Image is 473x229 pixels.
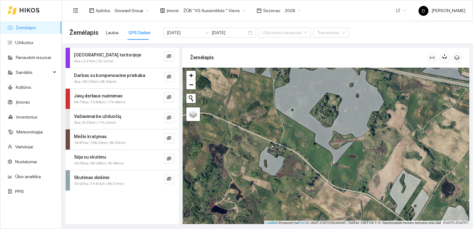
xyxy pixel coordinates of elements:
[167,29,202,36] input: Pradžios data
[74,134,107,139] strong: Mėšlo kratymas
[115,6,149,15] span: Groward Group
[69,4,82,17] button: menu-fold
[419,8,465,13] span: [PERSON_NAME]
[74,52,141,57] strong: [GEOGRAPHIC_DATA] teritorijoje
[186,80,196,89] a: Zoom out
[74,175,110,180] strong: Skutimas diskinis
[74,114,121,119] strong: Važiavimai be užduočių
[15,189,24,194] a: PPIS
[167,95,171,101] span: eye-invisible
[186,71,196,80] a: Zoom in
[16,115,37,119] a: Inventorius
[16,25,36,30] a: Žemėlapis
[16,100,30,105] a: Įmonės
[66,129,179,150] div: Mėšlo kratymas16.87ha / 106.33km / 8h 30mineye-invisible
[66,68,179,88] div: Darbas su kompensacine priekaba0ha / 65.35km / 8h 34mineye-invisible
[15,159,37,164] a: Nustatymai
[74,155,106,159] strong: Sėja su skutimu
[164,72,174,82] button: eye-invisible
[204,30,209,35] span: swap-right
[74,99,126,105] span: 94.79ha / 70.84km / 17h 49min
[74,79,117,85] span: 0ha / 65.35km / 8h 34min
[167,115,171,121] span: eye-invisible
[74,73,145,78] strong: Darbas su kompensacine priekaba
[186,94,196,103] button: Initiate a new search
[106,29,119,36] div: Laukai
[128,29,150,36] div: GPS Darbai
[167,74,171,80] span: eye-invisible
[422,6,425,16] span: D
[167,136,171,141] span: eye-invisible
[66,150,179,170] div: Sėja su skutimu24.05ha / 60.26km / 4h 48mineye-invisible
[164,52,174,61] button: eye-invisible
[266,221,277,225] a: Leaflet
[164,133,174,143] button: eye-invisible
[285,6,301,15] span: 2026
[204,30,209,35] span: to
[167,156,171,162] span: eye-invisible
[298,221,305,225] a: Esri
[74,120,116,126] span: 0ha / 6.23km / 11h 20min
[427,55,437,60] span: column-width
[96,7,111,14] span: Aplinka :
[189,81,193,88] span: −
[74,160,124,166] span: 24.05ha / 60.26km / 4h 48min
[167,176,171,182] span: eye-invisible
[190,49,427,66] div: Žemėlapis
[164,154,174,164] button: eye-invisible
[74,181,124,187] span: 20.02ha / 74.61km / 8h 31min
[16,85,31,90] a: Kultūros
[264,221,469,226] div: | Powered by © HNIT-[GEOGRAPHIC_DATA]; ORT10LT ©, Nacionalinė žemės tarnyba prie AM, [DATE]-[DATE]
[257,8,262,13] span: calendar
[427,53,437,63] button: column-width
[183,6,245,15] span: ŽŪB "VG Ausieniškės " Vievis
[74,93,123,98] strong: Javų derliaus nuėmimas
[66,48,179,68] div: [GEOGRAPHIC_DATA] teritorijoje0ha / 0.31km / 2h 22mineye-invisible
[396,6,406,15] span: LT
[164,92,174,102] button: eye-invisible
[306,221,307,225] span: |
[74,58,114,64] span: 0ha / 0.31km / 2h 22min
[16,129,43,134] a: Meteorologija
[186,107,200,121] a: Layers
[164,113,174,123] button: eye-invisible
[73,8,78,13] span: menu-fold
[189,71,193,79] span: +
[160,8,165,13] span: shop
[164,174,174,184] button: eye-invisible
[263,7,281,14] span: Sezonas :
[16,55,51,60] a: Panaudoti resursai
[167,54,171,60] span: eye-invisible
[167,7,180,14] span: Įmonė :
[15,174,41,179] a: Ūkio analitika
[212,29,247,36] input: Pabaigos data
[15,144,33,149] a: Vartotojai
[66,170,179,191] div: Skutimas diskinis20.02ha / 74.61km / 8h 31mineye-invisible
[16,66,51,79] span: Sandėlis
[66,89,179,109] div: Javų derliaus nuėmimas94.79ha / 70.84km / 17h 49mineye-invisible
[74,140,126,146] span: 16.87ha / 106.33km / 8h 30min
[69,28,98,38] span: Žemėlapis
[66,109,179,129] div: Važiavimai be užduočių0ha / 6.23km / 11h 20mineye-invisible
[15,40,33,45] a: Užduotys
[89,8,94,13] span: layout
